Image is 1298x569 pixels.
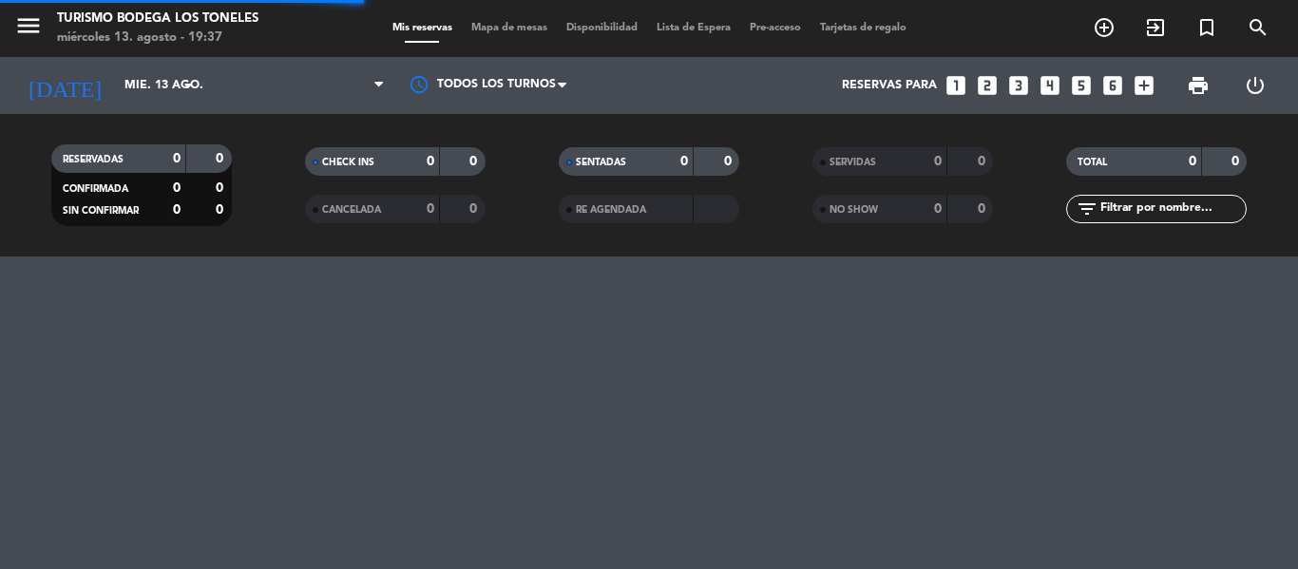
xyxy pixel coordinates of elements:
span: Mis reservas [383,23,462,33]
i: looks_4 [1038,73,1062,98]
span: RESERVADAS [63,155,124,164]
i: search [1247,16,1269,39]
i: exit_to_app [1144,16,1167,39]
strong: 0 [216,203,227,217]
span: SERVIDAS [830,158,876,167]
strong: 0 [724,155,735,168]
span: RE AGENDADA [576,205,646,215]
div: Turismo Bodega Los Toneles [57,9,258,28]
i: looks_one [944,73,968,98]
strong: 0 [934,155,942,168]
span: Reservas para [842,79,937,92]
input: Filtrar por nombre... [1098,199,1246,219]
i: add_circle_outline [1093,16,1116,39]
strong: 0 [978,155,989,168]
span: Lista de Espera [647,23,740,33]
span: print [1187,74,1210,97]
strong: 0 [978,202,989,216]
i: add_box [1132,73,1156,98]
strong: 0 [934,202,942,216]
button: menu [14,11,43,47]
span: NO SHOW [830,205,878,215]
span: CANCELADA [322,205,381,215]
strong: 0 [216,152,227,165]
i: looks_3 [1006,73,1031,98]
span: CONFIRMADA [63,184,128,194]
strong: 0 [427,155,434,168]
span: Disponibilidad [557,23,647,33]
strong: 0 [173,203,181,217]
i: menu [14,11,43,40]
strong: 0 [680,155,688,168]
i: power_settings_new [1244,74,1267,97]
strong: 0 [469,202,481,216]
strong: 0 [216,181,227,195]
i: looks_two [975,73,1000,98]
span: Tarjetas de regalo [811,23,916,33]
i: [DATE] [14,65,115,106]
div: LOG OUT [1227,57,1284,114]
i: turned_in_not [1195,16,1218,39]
strong: 0 [173,152,181,165]
strong: 0 [469,155,481,168]
i: looks_6 [1100,73,1125,98]
span: Mapa de mesas [462,23,557,33]
i: filter_list [1076,198,1098,220]
i: looks_5 [1069,73,1094,98]
span: CHECK INS [322,158,374,167]
span: Pre-acceso [740,23,811,33]
span: SIN CONFIRMAR [63,206,139,216]
strong: 0 [173,181,181,195]
strong: 0 [1231,155,1243,168]
span: TOTAL [1078,158,1107,167]
div: miércoles 13. agosto - 19:37 [57,28,258,47]
span: SENTADAS [576,158,626,167]
strong: 0 [427,202,434,216]
i: arrow_drop_down [177,74,200,97]
strong: 0 [1189,155,1196,168]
